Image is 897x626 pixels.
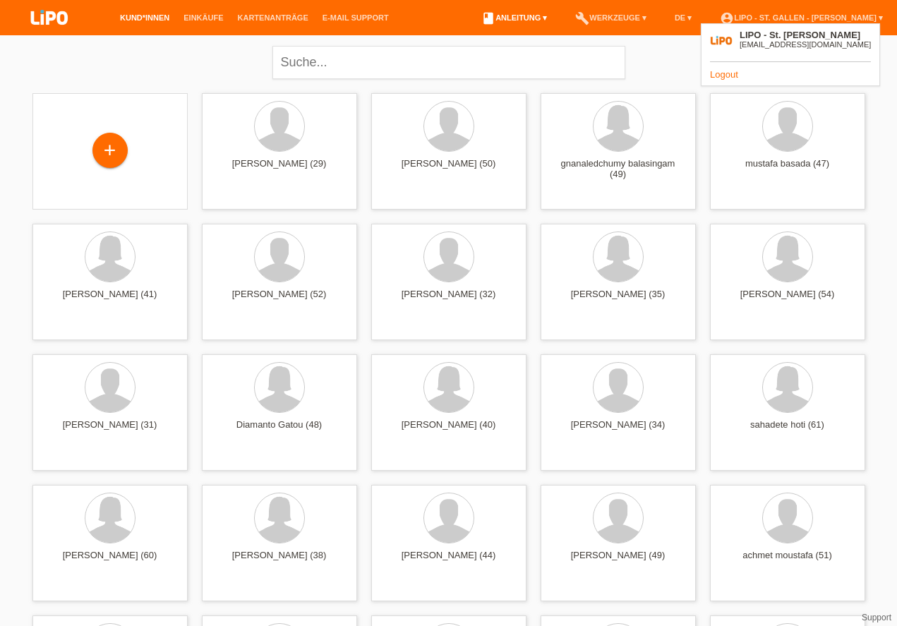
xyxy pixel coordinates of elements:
[481,11,495,25] i: book
[862,613,891,622] a: Support
[720,11,734,25] i: account_circle
[113,13,176,22] a: Kund*innen
[552,550,685,572] div: [PERSON_NAME] (49)
[44,289,176,311] div: [PERSON_NAME] (41)
[93,138,127,162] div: Kund*in hinzufügen
[740,30,860,40] b: LIPO - St. [PERSON_NAME]
[552,419,685,442] div: [PERSON_NAME] (34)
[568,13,654,22] a: buildWerkzeuge ▾
[383,419,515,442] div: [PERSON_NAME] (40)
[710,30,733,52] img: 39073_square.png
[721,550,854,572] div: achmet moustafa (51)
[383,158,515,181] div: [PERSON_NAME] (50)
[552,289,685,311] div: [PERSON_NAME] (35)
[44,419,176,442] div: [PERSON_NAME] (31)
[383,550,515,572] div: [PERSON_NAME] (44)
[213,158,346,181] div: [PERSON_NAME] (29)
[176,13,230,22] a: Einkäufe
[44,550,176,572] div: [PERSON_NAME] (60)
[710,69,738,80] a: Logout
[668,13,699,22] a: DE ▾
[213,419,346,442] div: Diamanto Gatou (48)
[713,13,890,22] a: account_circleLIPO - St. Gallen - [PERSON_NAME] ▾
[575,11,589,25] i: build
[213,550,346,572] div: [PERSON_NAME] (38)
[315,13,396,22] a: E-Mail Support
[740,40,871,49] div: [EMAIL_ADDRESS][DOMAIN_NAME]
[383,289,515,311] div: [PERSON_NAME] (32)
[272,46,625,79] input: Suche...
[721,158,854,181] div: mustafa basada (47)
[474,13,554,22] a: bookAnleitung ▾
[721,289,854,311] div: [PERSON_NAME] (54)
[213,289,346,311] div: [PERSON_NAME] (52)
[231,13,315,22] a: Kartenanträge
[552,158,685,181] div: gnanaledchumy balasingam (49)
[14,29,85,40] a: LIPO pay
[721,419,854,442] div: sahadete hoti (61)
